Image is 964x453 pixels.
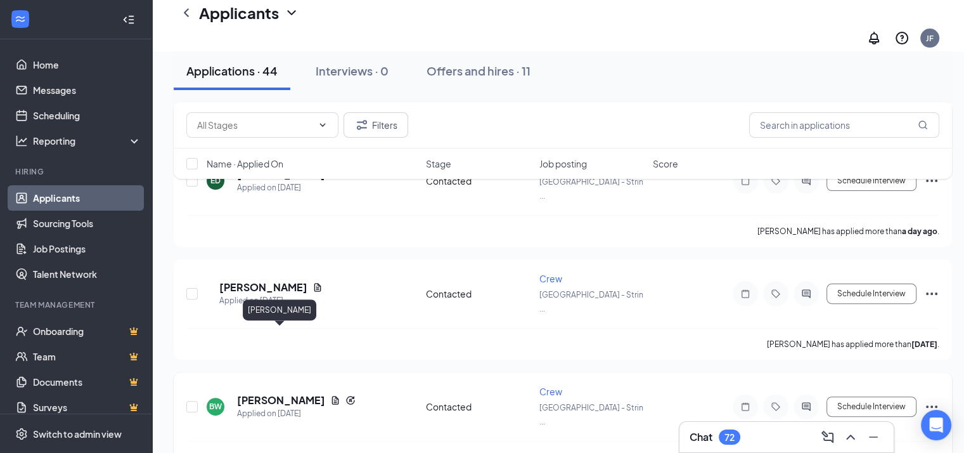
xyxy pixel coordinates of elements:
b: a day ago [902,226,937,236]
div: Hiring [15,166,139,177]
svg: Note [738,289,753,299]
svg: Collapse [122,13,135,26]
svg: MagnifyingGlass [918,120,928,130]
svg: WorkstreamLogo [14,13,27,25]
div: Applications · 44 [186,63,278,79]
span: Crew [539,386,562,397]
p: [PERSON_NAME] has applied more than . [767,339,939,350]
svg: Document [330,395,340,405]
span: Job posting [539,157,587,170]
div: Applied on [DATE] [219,294,323,307]
h1: Applicants [199,2,279,23]
div: Team Management [15,299,139,310]
h5: [PERSON_NAME] [219,280,307,294]
div: Applied on [DATE] [237,407,356,420]
svg: Tag [768,402,783,412]
div: Offers and hires · 11 [427,63,530,79]
span: Name · Applied On [207,157,283,170]
svg: Reapply [345,395,356,405]
div: Switch to admin view [33,428,122,440]
svg: Analysis [15,135,28,147]
a: Scheduling [33,103,141,128]
span: [GEOGRAPHIC_DATA] - Strin ... [539,290,643,313]
svg: ComposeMessage [820,430,835,445]
svg: ActiveChat [799,402,814,412]
div: JF [926,33,934,44]
h5: [PERSON_NAME] [237,393,325,407]
svg: ChevronDown [284,5,299,20]
svg: Document [312,282,323,292]
a: Sourcing Tools [33,211,141,236]
p: [PERSON_NAME] has applied more than . [757,226,939,237]
span: [GEOGRAPHIC_DATA] - Strin ... [539,403,643,426]
a: Home [33,52,141,77]
a: DocumentsCrown [33,369,141,395]
div: Contacted [426,400,532,413]
button: Minimize [863,427,884,447]
div: Interviews · 0 [316,63,389,79]
a: Talent Network [33,261,141,287]
div: [PERSON_NAME] [243,299,316,320]
a: OnboardingCrown [33,318,141,344]
button: ComposeMessage [818,427,838,447]
svg: ChevronLeft [179,5,194,20]
h3: Chat [690,430,712,444]
svg: Note [738,402,753,412]
span: Score [653,157,678,170]
svg: ChevronUp [843,430,858,445]
div: 72 [724,432,735,443]
b: [DATE] [911,339,937,349]
div: Reporting [33,135,142,147]
svg: Notifications [866,30,882,46]
a: TeamCrown [33,344,141,369]
span: Crew [539,273,562,284]
a: Applicants [33,185,141,211]
svg: Filter [354,117,370,133]
input: All Stages [197,118,312,132]
svg: Settings [15,428,28,440]
div: BW [209,401,222,412]
a: Job Postings [33,236,141,261]
button: Schedule Interview [826,284,916,304]
button: ChevronUp [840,427,861,447]
button: Schedule Interview [826,397,916,417]
a: Messages [33,77,141,103]
svg: QuestionInfo [894,30,909,46]
span: Stage [426,157,451,170]
div: Open Intercom Messenger [921,410,951,440]
svg: Ellipses [924,286,939,301]
button: Filter Filters [344,112,408,138]
div: Contacted [426,287,532,300]
input: Search in applications [749,112,939,138]
svg: Minimize [866,430,881,445]
svg: ChevronDown [318,120,328,130]
svg: ActiveChat [799,289,814,299]
span: [GEOGRAPHIC_DATA] - Strin ... [539,177,643,200]
svg: Ellipses [924,399,939,414]
svg: Tag [768,289,783,299]
a: SurveysCrown [33,395,141,420]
